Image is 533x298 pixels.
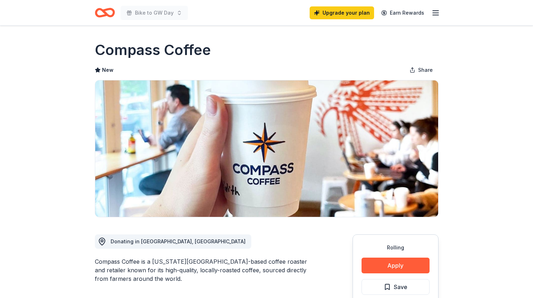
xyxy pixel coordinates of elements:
[362,258,430,273] button: Apply
[377,6,428,19] a: Earn Rewards
[121,6,188,20] button: Bike to GW Day
[95,40,211,60] h1: Compass Coffee
[404,63,438,77] button: Share
[95,4,115,21] a: Home
[394,282,407,292] span: Save
[135,9,174,17] span: Bike to GW Day
[95,257,318,283] div: Compass Coffee is a [US_STATE][GEOGRAPHIC_DATA]-based coffee roaster and retailer known for its h...
[111,238,246,244] span: Donating in [GEOGRAPHIC_DATA], [GEOGRAPHIC_DATA]
[310,6,374,19] a: Upgrade your plan
[362,243,430,252] div: Rolling
[95,80,438,217] img: Image for Compass Coffee
[418,66,433,74] span: Share
[362,279,430,295] button: Save
[102,66,113,74] span: New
